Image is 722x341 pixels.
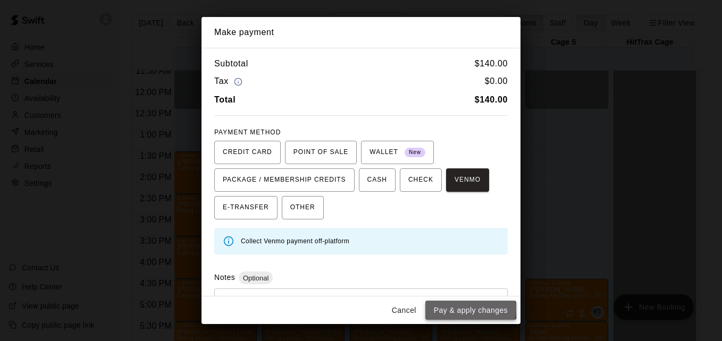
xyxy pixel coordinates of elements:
b: $ 140.00 [475,95,508,104]
span: CHECK [408,172,433,189]
span: CREDIT CARD [223,144,272,161]
h6: $ 0.00 [485,74,508,89]
span: PACKAGE / MEMBERSHIP CREDITS [223,172,346,189]
span: New [405,146,425,160]
span: OTHER [290,199,315,216]
h6: $ 140.00 [475,57,508,71]
span: VENMO [455,172,481,189]
span: WALLET [370,144,425,161]
button: POINT OF SALE [285,141,357,164]
h6: Subtotal [214,57,248,71]
button: CHECK [400,168,442,192]
button: E-TRANSFER [214,196,278,219]
span: Optional [239,274,273,282]
h6: Tax [214,74,245,89]
button: OTHER [282,196,324,219]
button: WALLET New [361,141,434,164]
span: PAYMENT METHOD [214,129,281,136]
button: VENMO [446,168,489,192]
button: Cancel [387,301,421,320]
span: E-TRANSFER [223,199,269,216]
span: POINT OF SALE [293,144,348,161]
span: Collect Venmo payment off-platform [241,237,349,245]
button: Pay & apply changes [425,301,516,320]
h2: Make payment [202,17,520,48]
label: Notes [214,273,235,282]
span: CASH [367,172,387,189]
button: CREDIT CARD [214,141,281,164]
b: Total [214,95,236,104]
button: CASH [359,168,396,192]
button: PACKAGE / MEMBERSHIP CREDITS [214,168,355,192]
